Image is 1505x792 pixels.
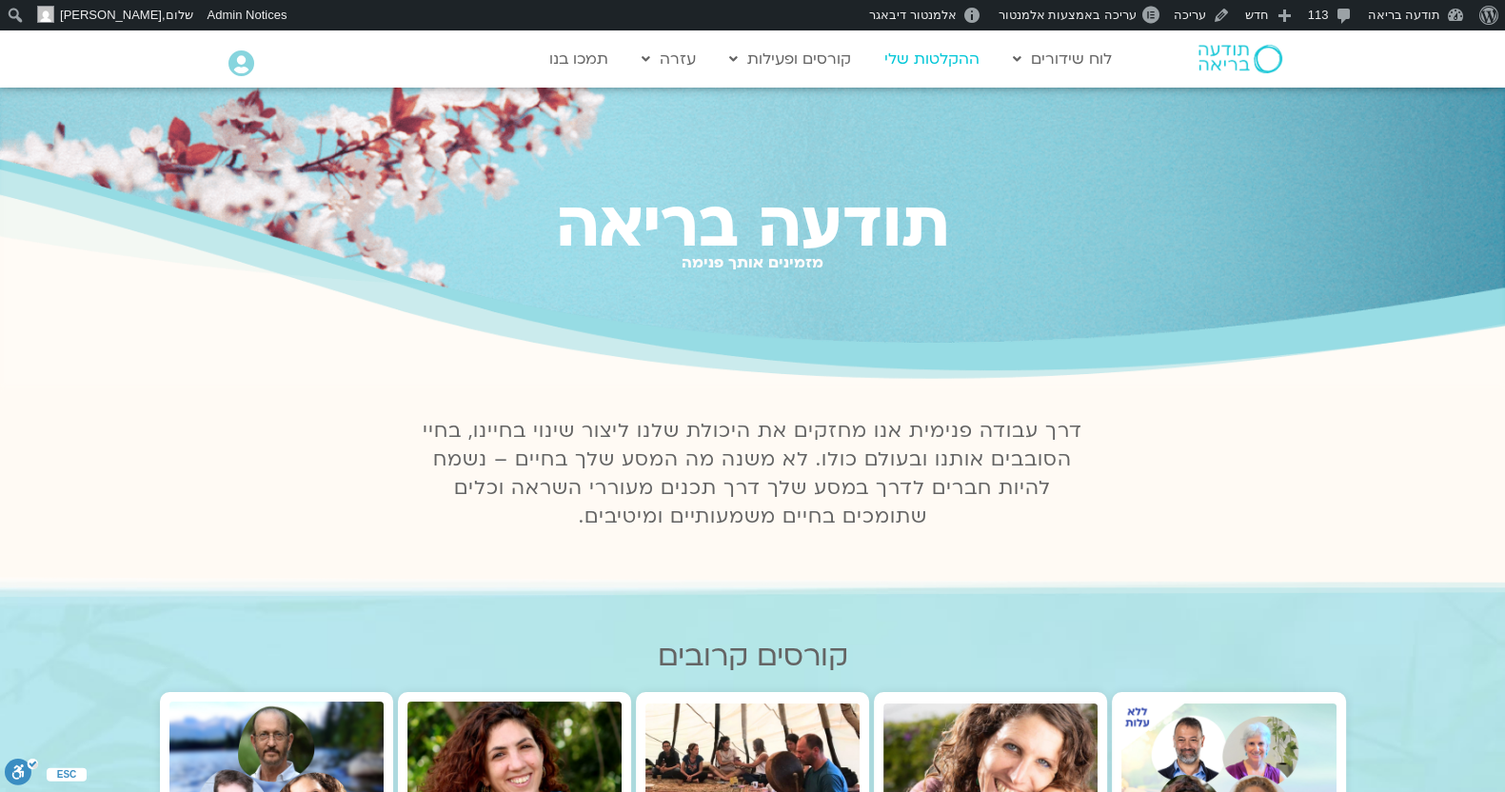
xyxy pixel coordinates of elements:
span: [PERSON_NAME] [60,8,162,22]
span: עריכה באמצעות אלמנטור [998,8,1136,22]
a: לוח שידורים [1003,41,1121,77]
a: ההקלטות שלי [875,41,989,77]
a: קורסים ופעילות [720,41,861,77]
p: דרך עבודה פנימית אנו מחזקים את היכולת שלנו ליצור שינוי בחיינו, בחיי הסובבים אותנו ובעולם כולו. לא... [412,417,1094,531]
h2: קורסים קרובים [160,640,1346,673]
a: עזרה [632,41,705,77]
img: תודעה בריאה [1198,45,1282,73]
a: תמכו בנו [540,41,618,77]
